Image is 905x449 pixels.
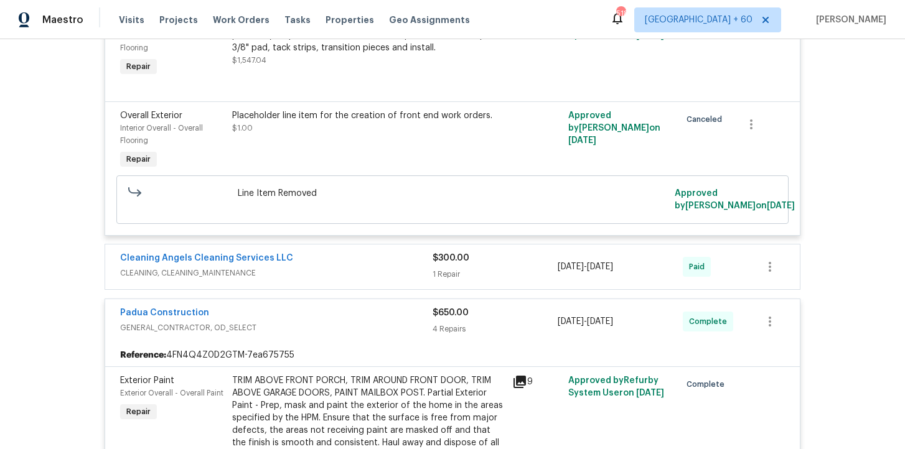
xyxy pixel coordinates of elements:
span: Complete [687,378,729,391]
div: 1 Repair [433,268,558,280]
span: Properties [326,14,374,26]
span: Approved by [PERSON_NAME] on [568,111,660,145]
span: GENERAL_CONTRACTOR, OD_SELECT [120,322,433,334]
span: $300.00 [433,254,469,262]
div: 4 Repairs [433,323,558,335]
span: CLEANING, CLEANING_MAINTENANCE [120,267,433,279]
span: Paid [689,261,710,273]
a: Cleaning Angels Cleaning Services LLC [120,254,293,262]
span: [DATE] [587,262,613,271]
span: Line Item Removed [238,187,668,200]
span: Overall Exterior [120,111,182,120]
span: Visits [119,14,144,26]
span: $1,547.04 [232,57,266,64]
span: Interior Overall - Overall Flooring [120,124,203,144]
div: Placeholder line item for the creation of front end work orders. [232,109,505,122]
span: [DATE] [587,317,613,326]
span: Projects [159,14,198,26]
div: 9 [512,374,561,389]
span: Work Orders [213,14,270,26]
span: - [558,315,613,328]
span: Tasks [284,16,311,24]
span: [DATE] [558,317,584,326]
span: [DATE] [558,262,584,271]
span: Maestro [42,14,83,26]
span: [GEOGRAPHIC_DATA] + 60 [645,14,753,26]
b: Reference: [120,349,166,361]
span: [PERSON_NAME] [811,14,886,26]
span: Exterior Overall - Overall Paint [120,389,223,397]
div: 518 [616,7,625,20]
span: [DATE] [636,389,664,397]
span: Repair [121,60,156,73]
div: 4FN4Q4Z0D2GTM-7ea675755 [105,344,800,366]
span: - [558,261,613,273]
span: $650.00 [433,308,469,317]
span: Exterior Paint [120,376,174,385]
span: Canceled [687,113,727,126]
span: Geo Assignments [389,14,470,26]
span: [DATE] [568,136,596,145]
span: $1.00 [232,124,253,132]
span: Complete [689,315,732,328]
span: Approved by Refurby System User on [568,376,664,397]
span: Repair [121,153,156,165]
span: Repair [121,405,156,418]
span: [DATE] [767,201,795,210]
a: Padua Construction [120,308,209,317]
span: Approved by [PERSON_NAME] on [675,189,795,210]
